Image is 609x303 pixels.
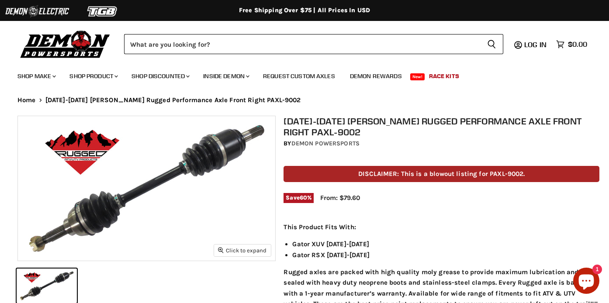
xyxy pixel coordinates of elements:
a: Home [17,96,36,104]
a: Request Custom Axles [256,67,342,85]
img: 2011-2022 John Deere Rugged Performance Axle Front Right PAXL-9002 [18,116,275,261]
inbox-online-store-chat: Shopify online store chat [571,268,602,296]
span: 60 [300,194,307,201]
a: Log in [520,41,552,48]
img: Demon Powersports [17,28,113,59]
span: Click to expand [218,247,266,254]
li: Gator RSX [DATE]-[DATE] [292,250,599,260]
h1: [DATE]-[DATE] [PERSON_NAME] Rugged Performance Axle Front Right PAXL-9002 [284,116,599,138]
p: This Product Fits With: [284,222,599,232]
span: $0.00 [568,40,587,48]
a: Inside Demon [197,67,255,85]
a: Race Kits [422,67,466,85]
a: Demon Powersports [291,140,360,147]
a: $0.00 [552,38,592,51]
form: Product [124,34,503,54]
button: Search [480,34,503,54]
input: Search [124,34,480,54]
li: Gator XUV [DATE]-[DATE] [292,239,599,249]
span: Log in [524,40,547,49]
div: by [284,139,599,148]
span: Save % [284,193,314,203]
span: New! [410,73,425,80]
button: 2011-2022 John Deere Rugged Performance Axle Front Right PAXL-9002 thumbnail [17,269,77,303]
button: Click to expand [214,244,271,256]
span: From: $79.60 [320,194,360,202]
a: Shop Discounted [125,67,195,85]
p: DISCLAIMER: This is a blowout listing for PAXL-9002. [284,166,599,182]
a: Shop Make [11,67,61,85]
img: Demon Electric Logo 2 [4,3,70,20]
span: [DATE]-[DATE] [PERSON_NAME] Rugged Performance Axle Front Right PAXL-9002 [45,96,301,104]
a: Shop Product [63,67,123,85]
img: TGB Logo 2 [70,3,135,20]
ul: Main menu [11,64,585,85]
a: Demon Rewards [343,67,408,85]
